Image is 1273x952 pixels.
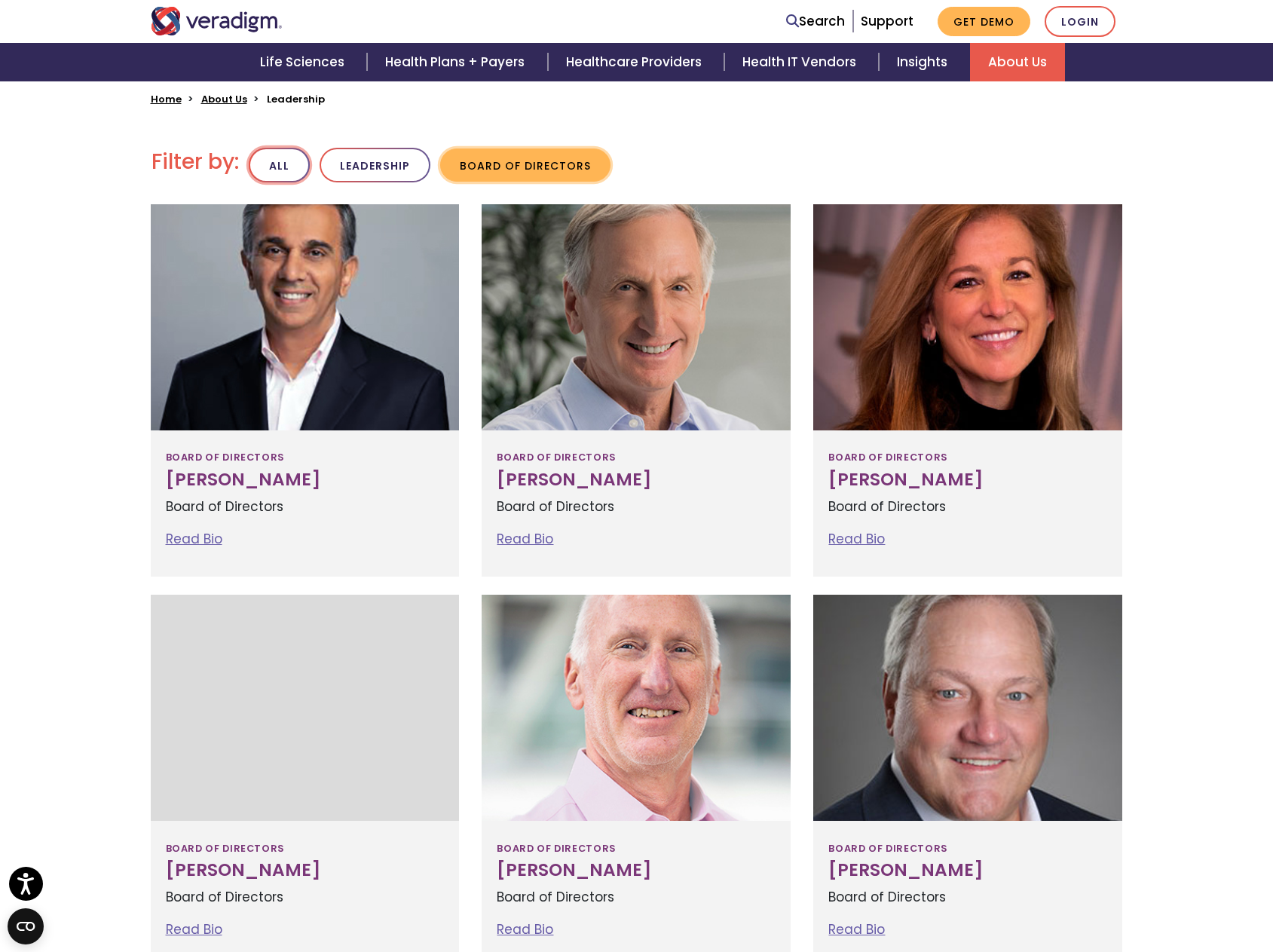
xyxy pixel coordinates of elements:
[166,920,222,938] a: Read Bio
[166,860,445,881] h3: [PERSON_NAME]
[166,836,284,860] span: Board of Directors
[879,43,970,81] a: Insights
[828,887,1107,908] p: Board of Directors
[828,497,1107,517] p: Board of Directors
[828,530,885,548] a: Read Bio
[242,43,367,81] a: Life Sciences
[828,860,1107,881] h3: [PERSON_NAME]
[320,148,430,183] button: Leadership
[166,497,445,517] p: Board of Directors
[724,43,879,81] a: Health IT Vendors
[938,7,1030,36] a: Get Demo
[151,92,182,106] a: Home
[151,7,283,35] img: Veradigm logo
[166,887,445,908] p: Board of Directors
[497,470,776,491] h3: [PERSON_NAME]
[970,43,1065,81] a: About Us
[497,887,776,908] p: Board of Directors
[8,908,44,944] button: Open CMP widget
[861,12,913,30] a: Support
[548,43,724,81] a: Healthcare Providers
[367,43,547,81] a: Health Plans + Payers
[151,149,239,175] h2: Filter by:
[440,148,610,182] button: Board of Directors
[497,836,615,860] span: Board of Directors
[497,445,615,470] span: Board of Directors
[828,920,885,938] a: Read Bio
[828,470,1107,491] h3: [PERSON_NAME]
[497,920,553,938] a: Read Bio
[201,92,247,106] a: About Us
[984,843,1255,934] iframe: Drift Chat Widget
[828,836,947,860] span: Board of Directors
[497,860,776,881] h3: [PERSON_NAME]
[166,530,222,548] a: Read Bio
[497,497,776,517] p: Board of Directors
[166,470,445,491] h3: [PERSON_NAME]
[166,445,284,470] span: Board of Directors
[249,148,310,183] button: All
[1045,6,1115,37] a: Login
[497,530,553,548] a: Read Bio
[786,11,845,32] a: Search
[828,445,947,470] span: Board of Directors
